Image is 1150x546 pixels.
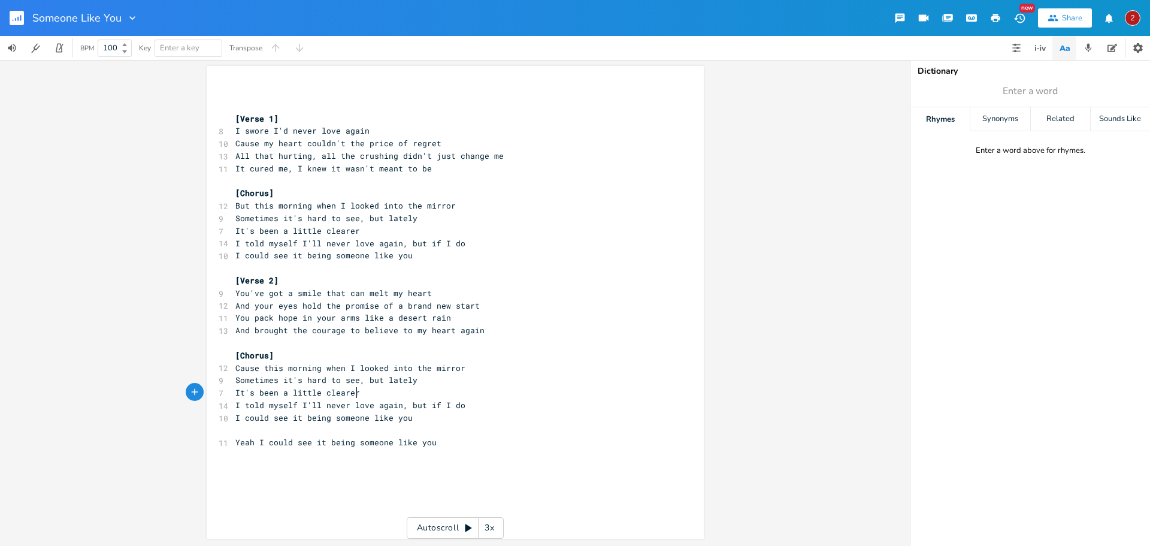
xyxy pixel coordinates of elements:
[1003,85,1058,98] span: Enter a word
[235,325,485,336] span: And brought the courage to believe to my heart again
[235,288,432,298] span: You've got a smile that can melt my heart
[918,67,1143,76] div: Dictionary
[910,107,970,131] div: Rhymes
[235,250,413,261] span: I could see it being someone like you
[235,113,279,124] span: [Verse 1]
[1019,4,1035,13] div: New
[976,146,1085,156] div: Enter a word above for rhymes.
[235,138,441,149] span: Cause my heart couldn't the price of regret
[235,437,437,448] span: Yeah I could see it being someone like you
[1031,107,1090,131] div: Related
[235,163,432,174] span: It cured me, I knew it wasn't meant to be
[235,375,417,385] span: Sometimes it's hard to see, but lately
[235,300,480,311] span: And your eyes hold the promise of a brand new start
[235,412,413,423] span: I could see it being someone like you
[235,400,465,411] span: I told myself I'll never love again, but if I do
[32,13,122,23] span: Someone Like You
[160,43,199,53] span: Enter a key
[235,150,504,161] span: All that hurting, all the crushing didn't just change me
[235,363,465,373] span: Cause this morning when I looked into the mirror
[1091,107,1150,131] div: Sounds Like
[235,350,274,361] span: [Chorus]
[407,517,504,539] div: Autoscroll
[1038,8,1092,28] button: Share
[235,125,370,136] span: I swore I'd never love again
[235,213,417,224] span: Sometimes it's hard to see, but lately
[235,238,465,249] span: I told myself I'll never love again, but if I do
[970,107,1030,131] div: Synonyms
[1125,10,1140,26] div: 2WaterMatt
[479,517,500,539] div: 3x
[235,387,360,398] span: It's been a little clearer
[139,44,151,52] div: Key
[235,275,279,286] span: [Verse 2]
[235,225,360,236] span: It's been a little clearer
[80,45,94,52] div: BPM
[235,188,274,198] span: [Chorus]
[229,44,262,52] div: Transpose
[235,200,456,211] span: But this morning when I looked into the mirror
[1062,13,1082,23] div: Share
[1007,7,1031,29] button: New
[1125,4,1140,32] button: 2
[235,312,451,323] span: You pack hope in your arms like a desert rain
